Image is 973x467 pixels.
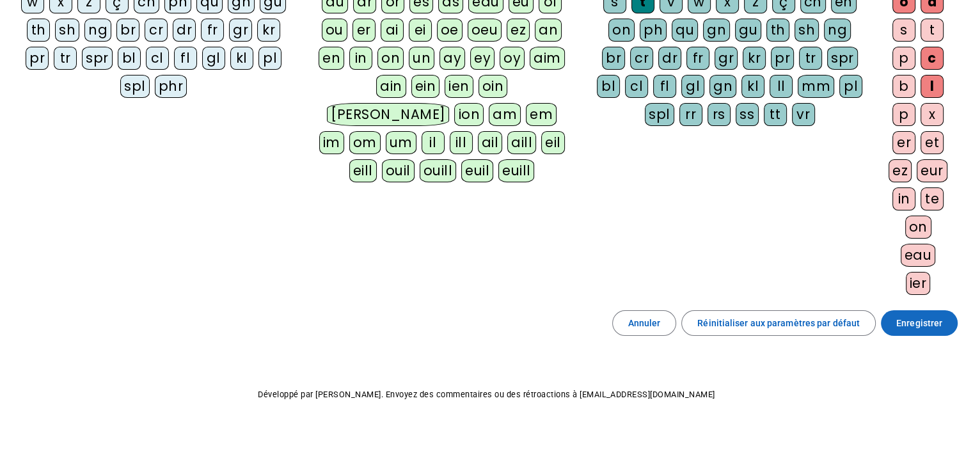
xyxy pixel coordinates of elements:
div: aill [507,131,536,154]
div: cl [146,47,169,70]
span: Réinitialiser aux paramètres par défaut [697,315,860,331]
div: kr [257,19,280,42]
div: ier [906,272,931,295]
div: sh [55,19,79,42]
div: fr [686,47,709,70]
div: pl [258,47,281,70]
div: et [921,131,944,154]
div: on [377,47,404,70]
div: on [608,19,635,42]
div: dr [658,47,681,70]
div: eill [349,159,377,182]
div: eau [901,244,936,267]
div: gn [703,19,730,42]
div: am [489,103,521,126]
div: em [526,103,557,126]
div: pr [771,47,794,70]
div: c [921,47,944,70]
div: ion [454,103,484,126]
div: rr [679,103,702,126]
div: x [921,103,944,126]
div: l [921,75,944,98]
div: ez [889,159,912,182]
div: ouill [420,159,456,182]
div: eil [541,131,565,154]
div: ey [470,47,494,70]
div: p [892,103,915,126]
div: kl [741,75,764,98]
div: oe [437,19,463,42]
button: Réinitialiser aux paramètres par défaut [681,310,876,336]
div: ai [381,19,404,42]
div: er [892,131,915,154]
div: te [921,187,944,210]
div: oin [479,75,508,98]
div: ng [84,19,111,42]
div: cr [630,47,653,70]
div: gr [715,47,738,70]
div: ph [640,19,667,42]
div: ouil [382,159,415,182]
div: th [27,19,50,42]
div: ain [376,75,406,98]
div: ou [322,19,347,42]
button: Enregistrer [881,310,958,336]
div: in [349,47,372,70]
div: ein [411,75,440,98]
div: spl [645,103,674,126]
div: qu [672,19,698,42]
div: gu [735,19,761,42]
div: kr [743,47,766,70]
div: in [892,187,915,210]
div: ill [450,131,473,154]
div: bl [597,75,620,98]
div: gl [202,47,225,70]
div: p [892,47,915,70]
div: ei [409,19,432,42]
div: spl [120,75,150,98]
div: br [116,19,139,42]
div: mm [798,75,834,98]
div: sh [795,19,819,42]
div: fl [174,47,197,70]
div: euill [498,159,534,182]
div: tr [799,47,822,70]
div: vr [792,103,815,126]
div: oy [500,47,525,70]
div: gr [229,19,252,42]
div: fl [653,75,676,98]
div: bl [118,47,141,70]
div: er [352,19,376,42]
div: br [602,47,625,70]
p: Développé par [PERSON_NAME]. Envoyez des commentaires ou des rétroactions à [EMAIL_ADDRESS][DOMAI... [10,387,963,402]
div: t [921,19,944,42]
div: phr [155,75,187,98]
div: ien [445,75,473,98]
div: gl [681,75,704,98]
div: tt [764,103,787,126]
div: dr [173,19,196,42]
div: kl [230,47,253,70]
div: an [535,19,562,42]
div: ll [770,75,793,98]
div: gn [709,75,736,98]
span: Enregistrer [896,315,942,331]
div: oeu [468,19,502,42]
div: ng [824,19,851,42]
span: Annuler [628,315,661,331]
div: en [319,47,344,70]
div: tr [54,47,77,70]
div: on [905,216,931,239]
div: b [892,75,915,98]
button: Annuler [612,310,677,336]
div: spr [827,47,858,70]
div: om [349,131,381,154]
div: spr [82,47,113,70]
div: ss [736,103,759,126]
div: [PERSON_NAME] [327,103,449,126]
div: il [422,131,445,154]
div: aim [530,47,565,70]
div: cr [145,19,168,42]
div: ail [478,131,503,154]
div: rs [708,103,731,126]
